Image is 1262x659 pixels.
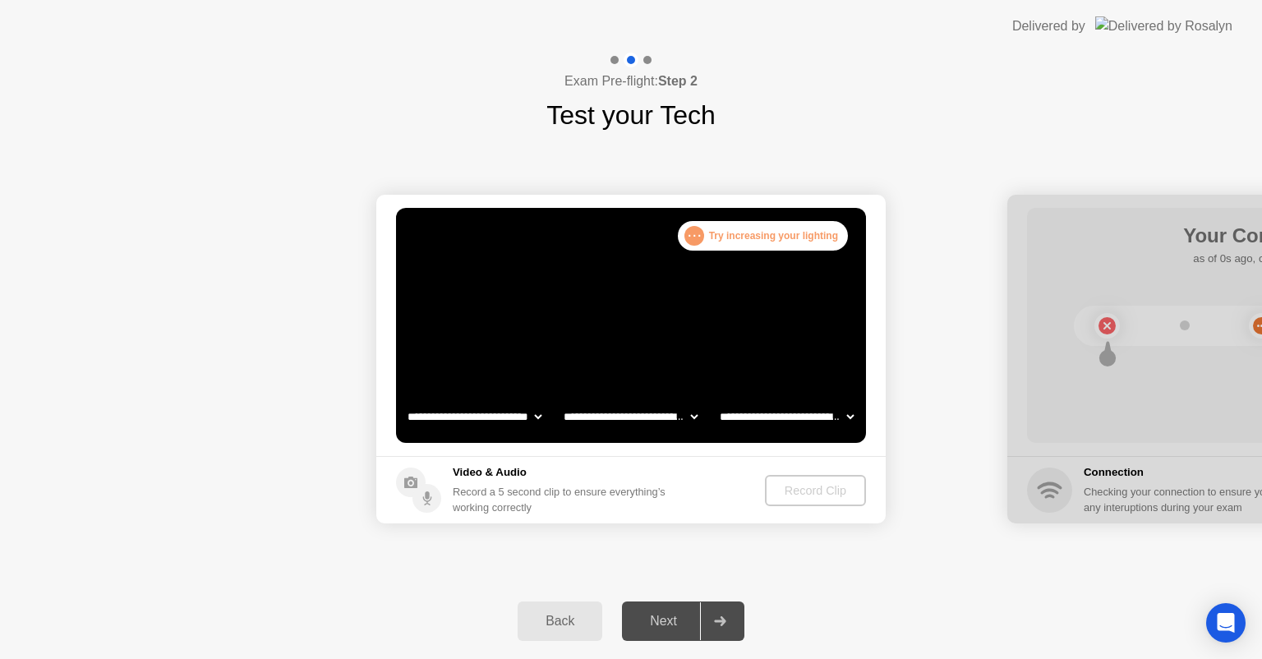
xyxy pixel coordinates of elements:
h1: Test your Tech [546,95,716,135]
select: Available speakers [560,400,701,433]
div: Open Intercom Messenger [1206,603,1246,643]
div: . . . [684,226,704,246]
select: Available microphones [716,400,857,433]
div: Next [627,614,700,629]
img: Delivered by Rosalyn [1095,16,1232,35]
select: Available cameras [404,400,545,433]
h5: Video & Audio [453,464,672,481]
button: Record Clip [765,475,866,506]
button: Back [518,601,602,641]
b: Step 2 [658,74,698,88]
div: Back [523,614,597,629]
div: Record a 5 second clip to ensure everything’s working correctly [453,484,672,515]
div: Try increasing your lighting [678,221,848,251]
button: Next [622,601,744,641]
div: Delivered by [1012,16,1085,36]
div: Record Clip [771,484,859,497]
h4: Exam Pre-flight: [564,71,698,91]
